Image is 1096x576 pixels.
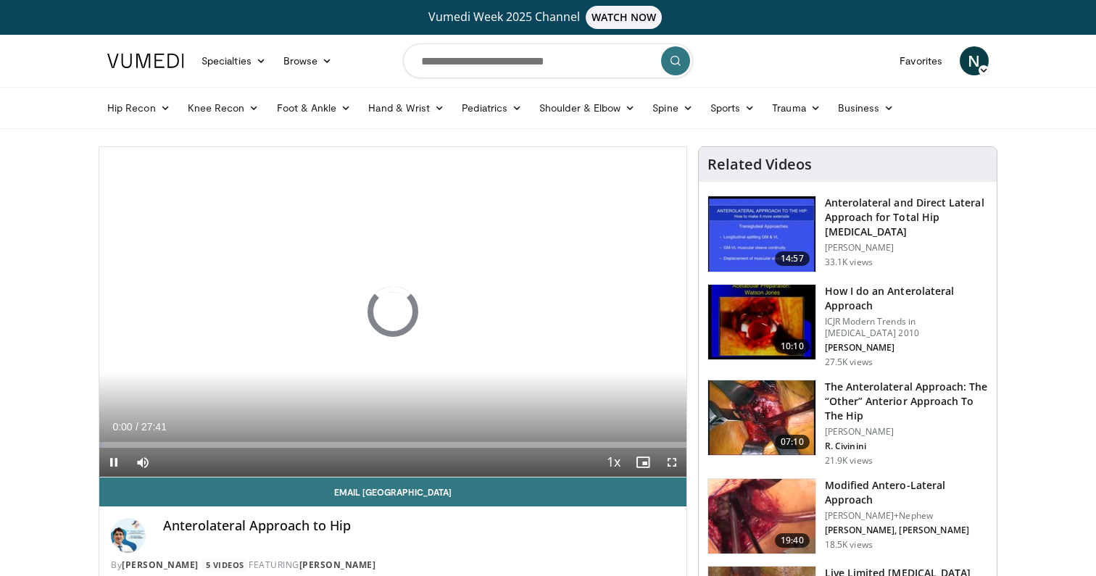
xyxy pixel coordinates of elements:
[99,448,128,477] button: Pause
[107,54,184,68] img: VuMedi Logo
[825,426,988,438] p: [PERSON_NAME]
[775,251,810,266] span: 14:57
[825,196,988,239] h3: Anterolateral and Direct Lateral Approach for Total Hip [MEDICAL_DATA]
[122,559,199,571] a: [PERSON_NAME]
[825,316,988,339] p: ICJR Modern Trends in [MEDICAL_DATA] 2010
[829,93,903,122] a: Business
[599,448,628,477] button: Playback Rate
[99,477,686,506] a: Email [GEOGRAPHIC_DATA]
[586,6,663,29] span: WATCH NOW
[299,559,376,571] a: [PERSON_NAME]
[360,93,453,122] a: Hand & Wrist
[825,478,988,507] h3: Modified Antero-Lateral Approach
[708,380,815,456] img: 45b2a279-9aef-4886-b6ed-3c4d0423c06b.150x105_q85_crop-smart_upscale.jpg
[163,518,675,534] h4: Anterolateral Approach to Hip
[531,93,644,122] a: Shoulder & Elbow
[109,6,987,29] a: Vumedi Week 2025 ChannelWATCH NOW
[707,380,988,467] a: 07:10 The Anterolateral Approach: The “Other” Anterior Approach To The Hip [PERSON_NAME] R. Civin...
[111,559,675,572] div: By FEATURING
[707,196,988,272] a: 14:57 Anterolateral and Direct Lateral Approach for Total Hip [MEDICAL_DATA] [PERSON_NAME] 33.1K ...
[453,93,531,122] a: Pediatrics
[111,518,146,553] img: Avatar
[99,442,686,448] div: Progress Bar
[708,479,815,554] img: df1c4db8-fa70-4dbe-8176-20e68faa4108.150x105_q85_crop-smart_upscale.jpg
[193,46,275,75] a: Specialties
[825,455,873,467] p: 21.9K views
[128,448,157,477] button: Mute
[628,448,657,477] button: Enable picture-in-picture mode
[891,46,951,75] a: Favorites
[775,435,810,449] span: 07:10
[707,284,988,368] a: 10:10 How I do an Anterolateral Approach ICJR Modern Trends in [MEDICAL_DATA] 2010 [PERSON_NAME] ...
[825,284,988,313] h3: How I do an Anterolateral Approach
[141,421,167,433] span: 27:41
[702,93,764,122] a: Sports
[825,539,873,551] p: 18.5K views
[763,93,829,122] a: Trauma
[960,46,989,75] a: N
[825,510,988,522] p: [PERSON_NAME]+Nephew
[775,339,810,354] span: 10:10
[179,93,268,122] a: Knee Recon
[99,93,179,122] a: Hip Recon
[708,285,815,360] img: 297847_0001_1.png.150x105_q85_crop-smart_upscale.jpg
[708,196,815,272] img: 297905_0000_1.png.150x105_q85_crop-smart_upscale.jpg
[775,533,810,548] span: 19:40
[268,93,360,122] a: Foot & Ankle
[136,421,138,433] span: /
[644,93,701,122] a: Spine
[825,256,873,268] p: 33.1K views
[99,147,686,477] video-js: Video Player
[275,46,341,75] a: Browse
[201,559,249,571] a: 5 Videos
[707,156,812,173] h4: Related Videos
[112,421,132,433] span: 0:00
[825,441,988,452] p: R. Civinini
[657,448,686,477] button: Fullscreen
[403,43,693,78] input: Search topics, interventions
[825,242,988,254] p: [PERSON_NAME]
[825,342,988,354] p: [PERSON_NAME]
[825,380,988,423] h3: The Anterolateral Approach: The “Other” Anterior Approach To The Hip
[825,525,988,536] p: [PERSON_NAME], [PERSON_NAME]
[707,478,988,555] a: 19:40 Modified Antero-Lateral Approach [PERSON_NAME]+Nephew [PERSON_NAME], [PERSON_NAME] 18.5K views
[825,356,873,368] p: 27.5K views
